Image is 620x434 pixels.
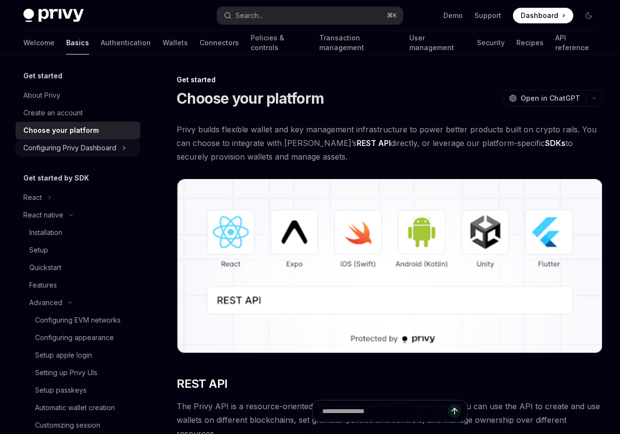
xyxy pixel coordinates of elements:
a: Recipes [516,31,544,54]
a: Setup apple login [16,346,140,364]
h1: Choose your platform [177,90,324,107]
div: Installation [29,227,62,238]
div: About Privy [23,90,60,101]
a: API reference [555,31,597,54]
div: Quickstart [29,262,61,273]
strong: REST API [357,138,391,148]
div: Get started [177,75,602,85]
a: User management [409,31,465,54]
a: Create an account [16,104,140,122]
a: Authentication [101,31,151,54]
a: Installation [16,224,140,241]
a: Automatic wallet creation [16,399,140,416]
a: Welcome [23,31,55,54]
div: Create an account [23,107,83,119]
button: Send message [448,404,461,418]
a: Wallets [163,31,188,54]
div: Search... [236,10,263,21]
div: Configuring appearance [35,332,114,344]
h5: Get started by SDK [23,172,89,184]
a: Demo [443,11,463,20]
div: React [23,192,42,203]
img: dark logo [23,9,84,22]
div: Choose your platform [23,125,99,136]
a: Dashboard [513,8,573,23]
button: Toggle dark mode [581,8,597,23]
div: Setup [29,244,48,256]
img: images/Platform2.png [177,179,602,353]
a: Features [16,276,140,294]
a: Connectors [200,31,239,54]
span: Open in ChatGPT [521,93,580,103]
div: Automatic wallet creation [35,402,115,414]
button: Open in ChatGPT [503,90,586,107]
a: Configuring EVM networks [16,311,140,329]
a: Setting up Privy UIs [16,364,140,381]
a: Setup passkeys [16,381,140,399]
div: Configuring EVM networks [35,314,121,326]
div: Configuring Privy Dashboard [23,142,116,154]
div: Setting up Privy UIs [35,367,97,379]
a: Security [477,31,505,54]
a: Quickstart [16,259,140,276]
div: React native [23,209,63,221]
a: Transaction management [319,31,398,54]
h5: Get started [23,70,62,82]
a: Support [474,11,501,20]
div: Advanced [29,297,62,308]
a: Policies & controls [251,31,308,54]
a: Setup [16,241,140,259]
span: Privy builds flexible wallet and key management infrastructure to power better products built on ... [177,123,602,163]
a: About Privy [16,87,140,104]
div: Setup passkeys [35,384,87,396]
a: Configuring appearance [16,329,140,346]
span: REST API [177,376,227,392]
strong: SDKs [545,138,565,148]
div: Features [29,279,57,291]
a: Basics [66,31,89,54]
span: ⌘ K [387,12,397,19]
button: Search...⌘K [217,7,403,24]
span: Dashboard [521,11,558,20]
div: Setup apple login [35,349,92,361]
a: Choose your platform [16,122,140,139]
